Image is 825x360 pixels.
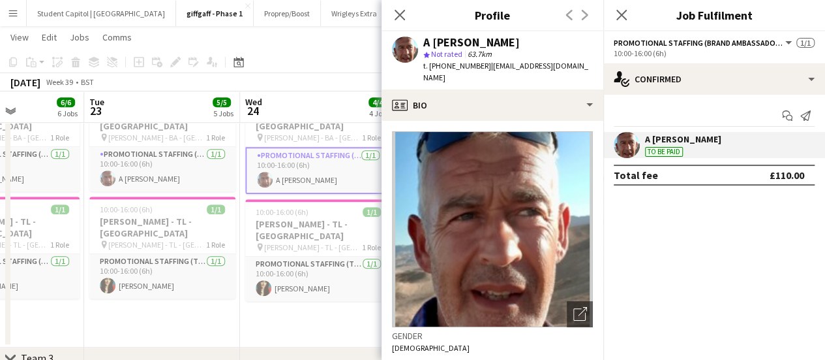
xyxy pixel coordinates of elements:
[770,169,804,182] div: £110.00
[245,96,262,108] span: Wed
[89,216,235,239] h3: [PERSON_NAME] - TL - [GEOGRAPHIC_DATA]
[796,38,815,48] span: 1/1
[614,169,658,182] div: Total fee
[603,63,825,95] div: Confirmed
[70,31,89,43] span: Jobs
[392,343,470,353] span: [DEMOGRAPHIC_DATA]
[89,90,235,191] app-job-card: 10:00-16:00 (6h)1/1[PERSON_NAME] - BA - [GEOGRAPHIC_DATA] [PERSON_NAME] - BA - [GEOGRAPHIC_DATA]1...
[264,242,362,252] span: [PERSON_NAME] - TL - [GEOGRAPHIC_DATA]
[108,133,206,142] span: [PERSON_NAME] - BA - [GEOGRAPHIC_DATA]
[245,90,391,194] app-job-card: 10:00-16:00 (6h)1/1[PERSON_NAME] - BA - [GEOGRAPHIC_DATA] [PERSON_NAME] - BA - [GEOGRAPHIC_DATA]1...
[43,77,76,87] span: Week 39
[10,31,29,43] span: View
[51,205,69,214] span: 1/1
[65,29,95,46] a: Jobs
[245,218,391,242] h3: [PERSON_NAME] - TL - [GEOGRAPHIC_DATA]
[50,240,69,250] span: 1 Role
[254,1,321,26] button: Proprep/Boost
[614,48,815,58] div: 10:00-16:00 (6h)
[245,257,391,301] app-card-role: Promotional Staffing (Team Leader)1/110:00-16:00 (6h)[PERSON_NAME]
[10,76,40,89] div: [DATE]
[392,330,593,342] h3: Gender
[392,131,593,327] img: Crew avatar or photo
[207,205,225,214] span: 1/1
[176,1,254,26] button: giffgaff - Phase 1
[57,97,75,107] span: 6/6
[37,29,62,46] a: Edit
[567,301,593,327] div: Open photos pop-in
[614,38,794,48] button: Promotional Staffing (Brand Ambassadors)
[42,31,57,43] span: Edit
[614,38,783,48] span: Promotional Staffing (Brand Ambassadors)
[645,133,721,145] div: A [PERSON_NAME]
[50,133,69,142] span: 1 Role
[57,108,78,118] div: 6 Jobs
[81,77,94,87] div: BST
[5,29,34,46] a: View
[423,61,491,71] span: t. [PHONE_NUMBER]
[465,49,494,59] span: 63.7km
[645,147,683,157] div: To be paid
[245,199,391,301] app-job-card: 10:00-16:00 (6h)1/1[PERSON_NAME] - TL - [GEOGRAPHIC_DATA] [PERSON_NAME] - TL - [GEOGRAPHIC_DATA]1...
[102,31,132,43] span: Comms
[382,90,603,121] div: Bio
[206,133,225,142] span: 1 Role
[213,97,231,107] span: 5/5
[97,29,137,46] a: Comms
[100,205,153,214] span: 10:00-16:00 (6h)
[256,207,308,217] span: 10:00-16:00 (6h)
[87,103,104,118] span: 23
[603,7,825,24] h3: Job Fulfilment
[431,49,462,59] span: Not rated
[27,1,176,26] button: Student Capitol | [GEOGRAPHIC_DATA]
[245,147,391,194] app-card-role: Promotional Staffing (Brand Ambassadors)1/110:00-16:00 (6h)A [PERSON_NAME]
[89,197,235,299] app-job-card: 10:00-16:00 (6h)1/1[PERSON_NAME] - TL - [GEOGRAPHIC_DATA] [PERSON_NAME] - TL - [GEOGRAPHIC_DATA]1...
[89,254,235,299] app-card-role: Promotional Staffing (Team Leader)1/110:00-16:00 (6h)[PERSON_NAME]
[89,96,104,108] span: Tue
[108,240,206,250] span: [PERSON_NAME] - TL - [GEOGRAPHIC_DATA]
[213,108,233,118] div: 5 Jobs
[363,207,381,217] span: 1/1
[362,133,381,142] span: 1 Role
[369,108,389,118] div: 4 Jobs
[321,1,388,26] button: Wrigleys Extra
[362,242,381,252] span: 1 Role
[206,240,225,250] span: 1 Role
[243,103,262,118] span: 24
[423,37,520,48] div: A [PERSON_NAME]
[368,97,387,107] span: 4/4
[264,133,362,142] span: [PERSON_NAME] - BA - [GEOGRAPHIC_DATA]
[423,61,588,82] span: | [EMAIL_ADDRESS][DOMAIN_NAME]
[382,7,603,24] h3: Profile
[89,147,235,191] app-card-role: Promotional Staffing (Brand Ambassadors)1/110:00-16:00 (6h)A [PERSON_NAME]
